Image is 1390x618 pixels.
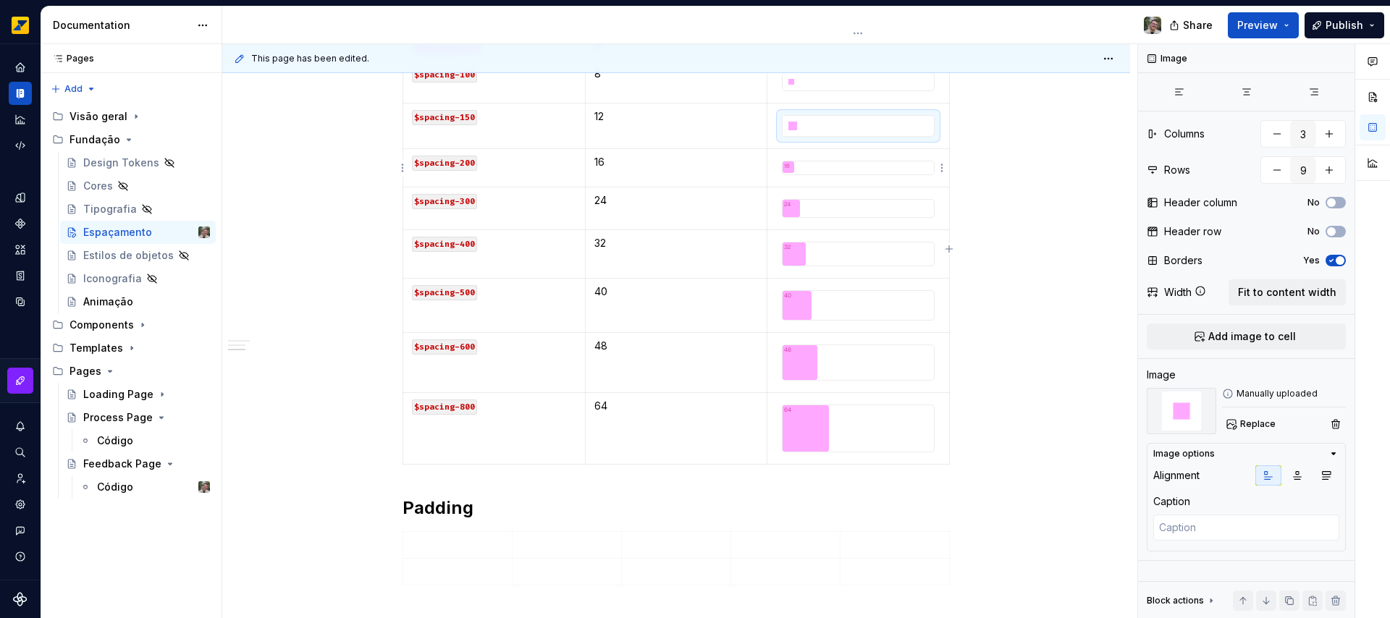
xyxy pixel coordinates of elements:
p: 8 [594,67,759,81]
span: Fit to content width [1238,285,1336,300]
button: Fit to content width [1229,279,1346,305]
div: Components [46,313,216,336]
img: 1b2f2ea6-eaa1-4564-a7b2-713e3f9b882e.png [783,345,817,380]
button: Search ⌘K [9,441,32,464]
button: Add image to cell [1147,323,1346,350]
button: Add [46,79,101,99]
div: Contact support [9,519,32,542]
div: Process Page [83,410,153,425]
img: 2aa7c718-463b-4edf-8b6c-2f870aac5d5f.png [783,200,800,217]
div: Pages [46,360,216,383]
a: Analytics [9,108,32,131]
span: Replace [1240,418,1276,430]
div: Pages [69,364,101,378]
div: Image [1147,368,1176,382]
p: 12 [594,109,759,124]
div: Design Tokens [83,156,159,170]
div: Header row [1164,224,1221,239]
a: Feedback Page [60,452,216,475]
img: 35bdcefe-942b-4dbc-8de7-84b99246e680.png [783,405,829,452]
a: Home [9,56,32,79]
div: Image options [1153,448,1215,460]
span: Add [64,83,83,95]
code: $spacing-300 [412,194,477,209]
div: Templates [46,336,216,360]
span: Share [1183,18,1213,33]
div: Cores [83,179,113,193]
label: No [1307,197,1320,208]
img: ac291370-7c2e-4e75-994b-aefaf6af3855.png [1147,388,1216,434]
div: Templates [69,341,123,355]
a: Settings [9,493,32,516]
div: Animação [83,295,133,309]
button: Share [1162,12,1222,38]
code: $spacing-100 [412,67,477,82]
img: 8524604b-129c-4aea-a760-c251cb368774.png [783,161,794,173]
a: Components [9,212,32,235]
code: $spacing-500 [412,285,477,300]
a: Data sources [9,290,32,313]
img: b8bc97b6-ceec-4187-a42d-129574d5dc22.png [783,73,800,90]
div: Manually uploaded [1222,388,1346,399]
img: Tiago [198,481,210,493]
span: Preview [1237,18,1278,33]
button: Replace [1222,414,1282,434]
a: Invite team [9,467,32,490]
img: Tiago [198,227,210,238]
div: Header column [1164,195,1237,210]
div: Borders [1164,253,1202,268]
div: Width [1164,285,1192,300]
a: Iconografia [60,267,216,290]
a: EspaçamentoTiago [60,221,216,244]
label: Yes [1303,255,1320,266]
span: Publish [1326,18,1363,33]
p: 64 [594,399,759,413]
div: Fundação [46,128,216,151]
div: Alignment [1153,468,1200,483]
code: $spacing-200 [412,156,477,171]
a: Storybook stories [9,264,32,287]
img: b7267af2-4311-428d-94fd-778768c0b102.png [783,242,806,266]
code: $spacing-150 [412,110,477,125]
a: Assets [9,238,32,261]
button: Publish [1305,12,1384,38]
div: Código [97,480,133,494]
div: Fundação [69,132,120,147]
div: Notifications [9,415,32,438]
a: Cores [60,174,216,198]
p: 48 [594,339,759,353]
a: Design Tokens [60,151,216,174]
p: 32 [594,236,759,250]
div: Design tokens [9,186,32,209]
div: Código [97,433,133,448]
code: $spacing-600 [412,339,477,355]
img: Tiago [1144,17,1161,34]
p: 40 [594,284,759,299]
a: Documentation [9,82,32,105]
p: 16 [594,155,759,169]
img: ac291370-7c2e-4e75-994b-aefaf6af3855.png [783,116,803,136]
div: Block actions [1147,591,1217,611]
div: Caption [1153,494,1190,509]
div: Rows [1164,163,1190,177]
div: Page tree [46,105,216,499]
div: Iconografia [83,271,142,286]
div: Pages [46,53,94,64]
a: CódigoTiago [74,475,216,499]
a: Loading Page [60,383,216,406]
code: $spacing-800 [412,399,477,415]
p: 24 [594,193,759,208]
svg: Supernova Logo [13,592,28,606]
a: Code automation [9,134,32,157]
a: Estilos de objetos [60,244,216,267]
code: $spacing-400 [412,237,477,252]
